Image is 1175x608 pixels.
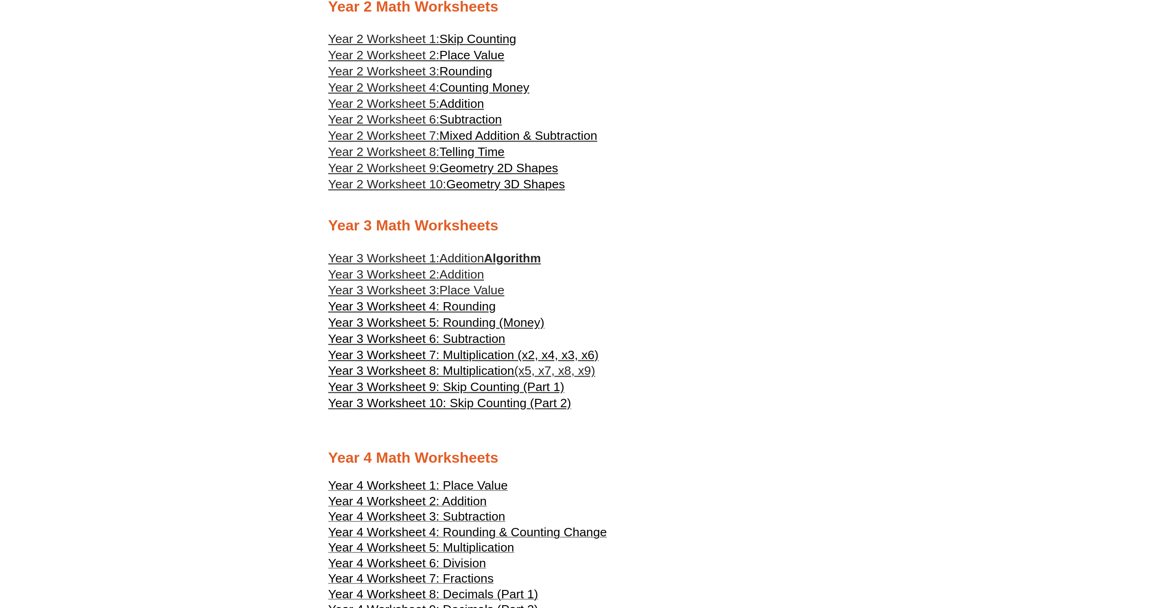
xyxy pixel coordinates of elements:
a: Year 2 Worksheet 7:Mixed Addition & Subtraction [328,129,597,143]
a: Year 2 Worksheet 10:Geometry 3D Shapes [328,177,565,191]
span: Year 2 Worksheet 9: [328,161,440,175]
span: Year 3 Worksheet 5: Rounding (Money) [328,316,545,329]
span: Year 2 Worksheet 1: [328,32,440,46]
span: Year 2 Worksheet 3: [328,64,440,78]
span: Year 3 Worksheet 1: [328,251,440,265]
span: Year 3 Worksheet 7: Multiplication (x2, x4, x3, x6) [328,348,599,362]
span: Year 2 Worksheet 10: [328,177,446,191]
span: Year 2 Worksheet 8: [328,145,440,159]
span: Year 3 Worksheet 4: Rounding [328,299,496,313]
span: Year 4 Worksheet 7: Fractions [328,571,494,585]
span: Year 2 Worksheet 4: [328,81,440,94]
span: Geometry 3D Shapes [446,177,565,191]
a: Year 3 Worksheet 2:Addition [328,267,484,283]
h2: Year 3 Math Worksheets [328,216,847,236]
span: Counting Money [440,81,529,94]
span: Addition [440,97,484,111]
a: Year 3 Worksheet 3:Place Value [328,282,504,298]
span: Geometry 2D Shapes [440,161,558,175]
a: Year 2 Worksheet 1:Skip Counting [328,32,516,46]
iframe: Chat Widget [1021,503,1175,608]
span: Year 3 Worksheet 2: [328,267,440,281]
span: Year 3 Worksheet 6: Subtraction [328,332,505,346]
span: Subtraction [440,112,502,126]
span: Year 3 Worksheet 3: [328,283,440,297]
a: Year 3 Worksheet 4: Rounding [328,298,496,315]
span: Year 4 Worksheet 3: Subtraction [328,509,505,523]
a: Year 2 Worksheet 8:Telling Time [328,145,505,159]
span: Year 3 Worksheet 10: Skip Counting (Part 2) [328,396,572,410]
a: Year 3 Worksheet 7: Multiplication (x2, x4, x3, x6) [328,347,599,363]
span: (x5, x7, x8, x9) [514,364,595,378]
a: Year 3 Worksheet 5: Rounding (Money) [328,315,545,331]
a: Year 4 Worksheet 3: Subtraction [328,514,505,523]
span: Year 2 Worksheet 5: [328,97,440,111]
span: Year 2 Worksheet 6: [328,112,440,126]
span: Rounding [440,64,492,78]
span: Year 4 Worksheet 2: Addition [328,494,487,508]
span: Year 3 Worksheet 8: Multiplication [328,364,515,378]
h2: Year 4 Math Worksheets [328,448,847,468]
a: Year 2 Worksheet 5:Addition [328,97,484,111]
a: Year 3 Worksheet 8: Multiplication(x5, x7, x8, x9) [328,363,595,379]
a: Year 4 Worksheet 1: Place Value [328,483,508,492]
a: Year 4 Worksheet 4: Rounding & Counting Change [328,529,607,539]
span: Year 4 Worksheet 8: Decimals (Part 1) [328,587,538,601]
span: Year 2 Worksheet 2: [328,48,440,62]
span: Year 4 Worksheet 6: Division [328,556,486,570]
a: Year 4 Worksheet 8: Decimals (Part 1) [328,591,538,601]
a: Year 4 Worksheet 5: Multiplication [328,545,515,554]
a: Year 2 Worksheet 2:Place Value [328,48,504,62]
a: Year 2 Worksheet 9:Geometry 2D Shapes [328,161,558,175]
a: Year 3 Worksheet 1:AdditionAlgorithm [328,251,541,265]
span: Telling Time [440,145,505,159]
a: Year 3 Worksheet 10: Skip Counting (Part 2) [328,395,572,411]
a: Year 2 Worksheet 3:Rounding [328,64,492,78]
span: Place Value [440,48,504,62]
span: Year 4 Worksheet 1: Place Value [328,478,508,492]
a: Year 4 Worksheet 6: Division [328,560,486,570]
span: Place Value [440,283,504,297]
span: Skip Counting [440,32,516,46]
a: Year 4 Worksheet 7: Fractions [328,576,494,585]
span: Year 4 Worksheet 4: Rounding & Counting Change [328,525,607,539]
span: Year 4 Worksheet 5: Multiplication [328,540,515,554]
a: Year 3 Worksheet 9: Skip Counting (Part 1) [328,379,565,395]
a: Year 3 Worksheet 6: Subtraction [328,331,505,347]
span: Addition [440,251,484,265]
span: Addition [440,267,484,281]
a: Year 2 Worksheet 4:Counting Money [328,81,529,94]
span: Year 2 Worksheet 7: [328,129,440,143]
span: Year 3 Worksheet 9: Skip Counting (Part 1) [328,380,565,394]
a: Year 4 Worksheet 2: Addition [328,498,487,508]
span: Mixed Addition & Subtraction [440,129,597,143]
a: Year 2 Worksheet 6:Subtraction [328,112,502,126]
